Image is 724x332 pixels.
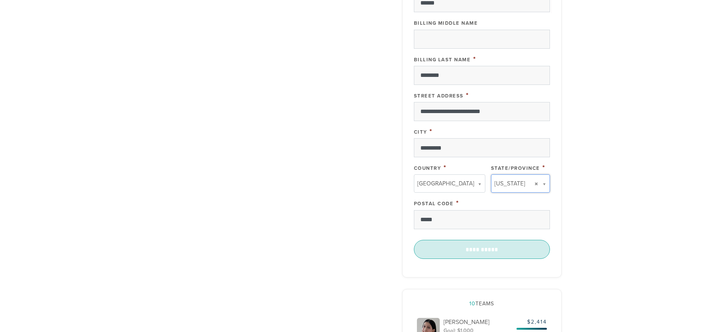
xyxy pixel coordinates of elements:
[414,93,464,99] label: Street Address
[444,163,447,172] span: This field is required.
[456,199,459,207] span: This field is required.
[414,129,427,135] label: City
[414,301,550,307] h2: Teams
[466,91,469,99] span: This field is required.
[516,319,547,330] span: $2,414
[491,165,540,171] label: State/Province
[444,318,513,326] p: [PERSON_NAME]
[414,201,454,207] label: Postal Code
[494,179,525,188] span: [US_STATE]
[473,55,476,63] span: This field is required.
[414,165,441,171] label: Country
[429,127,432,136] span: This field is required.
[491,174,550,193] a: [US_STATE]
[414,57,471,63] label: Billing Last Name
[414,20,478,26] label: Billing Middle Name
[469,300,475,307] span: 10
[542,163,545,172] span: This field is required.
[414,174,485,193] a: [GEOGRAPHIC_DATA]
[417,179,474,188] span: [GEOGRAPHIC_DATA]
